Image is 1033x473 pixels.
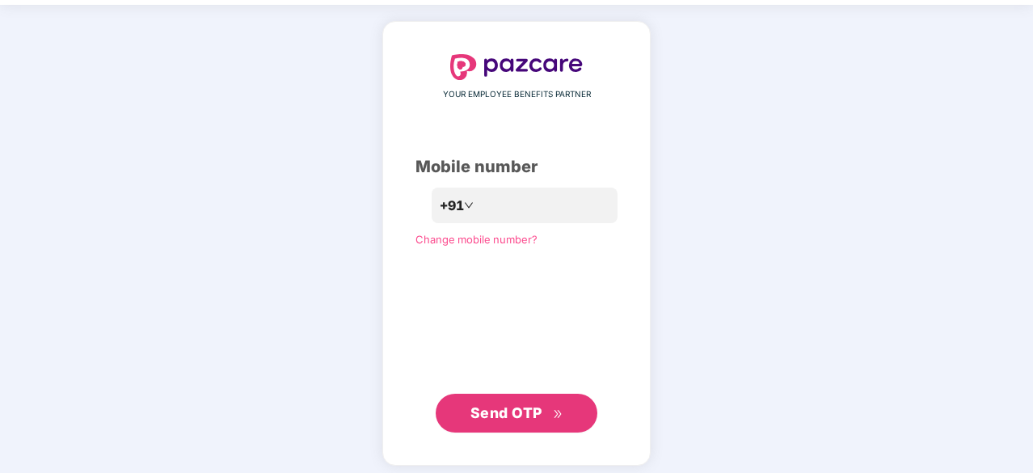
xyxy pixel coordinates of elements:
span: +91 [440,196,464,216]
img: logo [450,54,583,80]
span: YOUR EMPLOYEE BENEFITS PARTNER [443,88,591,101]
span: down [464,201,474,210]
span: double-right [553,409,563,420]
button: Send OTPdouble-right [436,394,597,433]
span: Send OTP [470,404,542,421]
a: Change mobile number? [415,233,538,246]
div: Mobile number [415,154,618,179]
